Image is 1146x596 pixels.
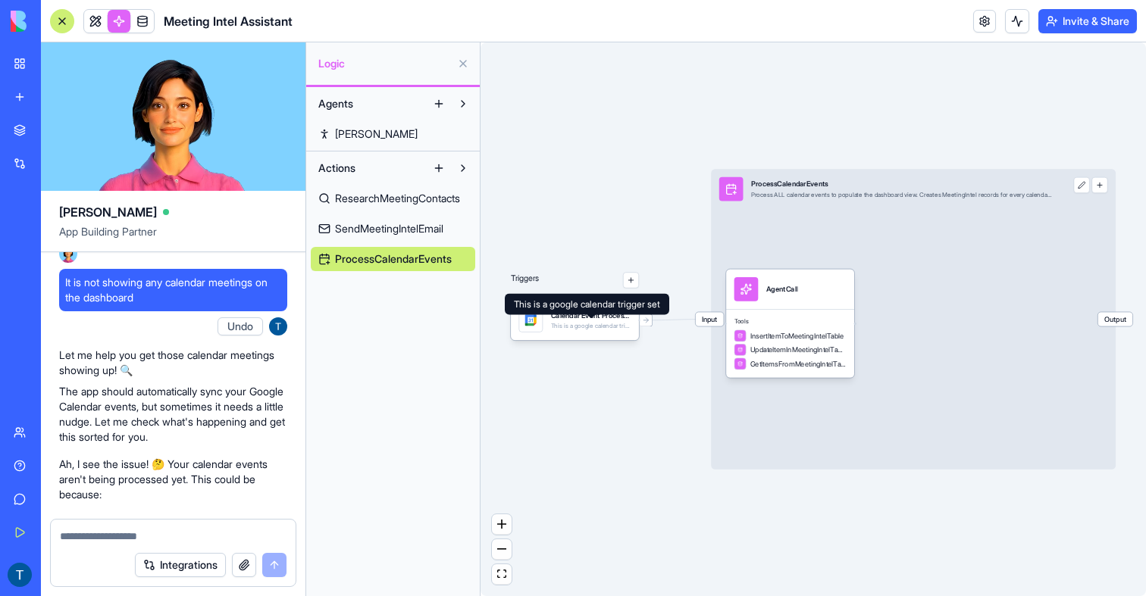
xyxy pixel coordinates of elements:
button: Undo [218,317,263,335]
span: Output [1098,312,1133,326]
li: - It takes a few minutes for the first sync to kick in [79,517,287,548]
span: UpdateItemInMeetingIntelTable [750,345,847,354]
span: [PERSON_NAME] [335,126,418,142]
p: The app should automatically sync your Google Calendar events, but sometimes it needs a little nu... [59,384,287,445]
p: Ah, I see the issue! 🤔 Your calendar events aren't being processed yet. This could be because: [59,457,287,502]
div: AgentCallToolsInsertItemToMeetingIntelTableUpdateItemInMeetingIntelTableGetItemsFromMeetingIntelT... [726,269,854,377]
a: [PERSON_NAME] [311,122,475,146]
button: fit view [492,564,512,585]
div: Process ALL calendar events to populate the dashboard view. Creates MeetingIntel records for ever... [751,191,1051,199]
div: This is a google calendar trigger set [505,294,669,315]
a: SendMeetingIntelEmail [311,217,475,241]
span: [PERSON_NAME] [59,203,157,221]
div: Calendar Event ProcessorTrigger [551,310,631,320]
span: It is not showing any calendar meetings on the dashboard [65,275,281,305]
span: Agents [318,96,353,111]
span: Meeting Intel Assistant [164,12,293,30]
span: InsertItemToMeetingIntelTable [750,331,844,341]
div: Triggers [511,240,639,340]
span: ProcessCalendarEvents [335,251,452,267]
div: ProcessCalendarEvents [751,179,1051,189]
button: Actions [311,156,427,180]
div: AgentCall [766,284,798,294]
span: ResearchMeetingContacts [335,191,460,206]
span: Input [696,312,724,326]
button: zoom in [492,514,512,535]
button: Agents [311,92,427,116]
span: GetItemsFromMeetingIntelTable [750,359,847,369]
button: zoom out [492,539,512,560]
p: Let me help you get those calendar meetings showing up! 🔍 [59,348,287,378]
button: Integrations [135,553,226,577]
img: ACg8ocI78nP_w866sDBFFHxnRnBL6-zh8GfiopHMgZRr8okL_WAsQdY=s96-c [8,563,32,587]
a: ResearchMeetingContacts [311,186,475,211]
img: Ella_00000_wcx2te.png [59,245,77,263]
div: This is a google calendar trigger set [551,322,631,330]
span: Tools [734,318,847,326]
div: Calendar Event ProcessorTriggerThis is a google calendar trigger set [511,300,639,340]
span: Logic [318,56,451,71]
img: ACg8ocI78nP_w866sDBFFHxnRnBL6-zh8GfiopHMgZRr8okL_WAsQdY=s96-c [269,317,287,335]
button: Invite & Share [1038,9,1137,33]
a: ProcessCalendarEvents [311,247,475,271]
span: Actions [318,161,355,176]
img: logo [11,11,105,32]
div: InputProcessCalendarEventsProcess ALL calendar events to populate the dashboard view. Creates Mee... [711,169,1116,469]
p: Triggers [511,272,540,288]
span: SendMeetingIntelEmail [335,221,443,236]
span: App Building Partner [59,224,287,251]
